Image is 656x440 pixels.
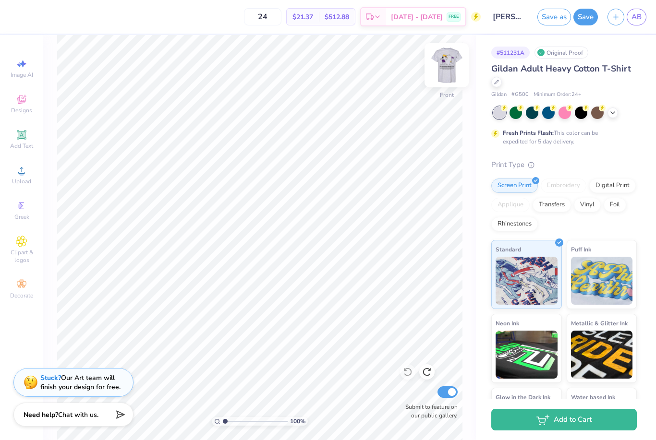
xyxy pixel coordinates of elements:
span: Gildan [491,91,507,99]
span: Add Text [10,142,33,150]
div: Applique [491,198,530,212]
span: Standard [496,244,521,254]
span: Image AI [11,71,33,79]
span: Water based Ink [571,392,615,402]
span: $512.88 [325,12,349,22]
span: Minimum Order: 24 + [534,91,582,99]
span: Clipart & logos [5,249,38,264]
div: Digital Print [589,178,636,193]
span: Metallic & Glitter Ink [571,318,628,328]
span: Chat with us. [58,410,98,419]
span: AB [632,12,642,23]
strong: Fresh Prints Flash: [503,129,554,137]
div: Original Proof [535,47,588,59]
span: [DATE] - [DATE] [391,12,443,22]
span: Upload [12,178,31,185]
span: $21.37 [292,12,313,22]
span: 100 % [290,417,305,426]
div: Foil [604,198,626,212]
span: # G500 [511,91,529,99]
span: FREE [449,13,459,20]
input: Untitled Design [486,7,533,26]
strong: Need help? [24,410,58,419]
img: Neon Ink [496,331,558,379]
strong: Stuck? [40,373,61,382]
div: Our Art team will finish your design for free. [40,373,121,392]
input: – – [244,8,281,25]
div: Embroidery [541,178,586,193]
div: Transfers [533,198,571,212]
label: Submit to feature on our public gallery. [400,403,458,420]
span: Puff Ink [571,244,591,254]
button: Add to Cart [491,409,637,430]
span: Glow in the Dark Ink [496,392,550,402]
span: Designs [11,107,32,114]
div: This color can be expedited for 5 day delivery. [503,129,621,146]
div: Front [440,91,454,99]
div: Rhinestones [491,217,538,231]
img: Standard [496,257,558,305]
span: Greek [14,213,29,221]
span: Neon Ink [496,318,519,328]
span: Gildan Adult Heavy Cotton T-Shirt [491,63,631,74]
div: # 511231A [491,47,530,59]
img: Metallic & Glitter Ink [571,331,633,379]
img: Front [427,46,466,84]
span: Decorate [10,292,33,299]
button: Save as [537,9,571,25]
img: Puff Ink [571,257,633,305]
div: Vinyl [574,198,601,212]
div: Screen Print [491,178,538,193]
div: Print Type [491,159,637,170]
button: Save [573,9,598,25]
a: AB [627,9,646,25]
